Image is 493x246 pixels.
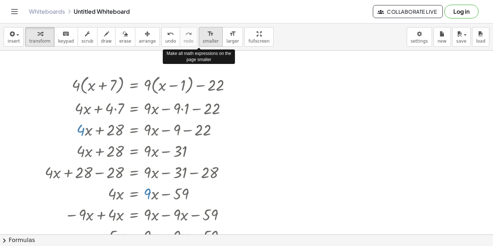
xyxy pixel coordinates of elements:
[476,39,485,44] span: load
[78,27,97,47] button: scrub
[379,8,437,15] span: Collaborate Live
[161,27,180,47] button: undoundo
[226,39,239,44] span: larger
[248,39,269,44] span: fullscreen
[456,39,466,44] span: save
[472,27,489,47] button: load
[135,27,160,47] button: arrange
[452,27,471,47] button: save
[82,39,93,44] span: scrub
[180,27,197,47] button: redoredo
[444,5,479,18] button: Log in
[203,39,219,44] span: smaller
[199,27,223,47] button: format_sizesmaller
[163,49,235,64] div: Make all math expressions on the page smaller
[433,27,451,47] button: new
[229,30,236,38] i: format_size
[9,6,20,17] button: Toggle navigation
[207,30,214,38] i: format_size
[101,39,112,44] span: draw
[29,8,65,15] a: Whiteboards
[115,27,135,47] button: erase
[62,30,69,38] i: keyboard
[29,39,51,44] span: transform
[54,27,78,47] button: keyboardkeypad
[373,5,443,18] button: Collaborate Live
[437,39,446,44] span: new
[244,27,273,47] button: fullscreen
[165,39,176,44] span: undo
[167,30,174,38] i: undo
[139,39,156,44] span: arrange
[58,39,74,44] span: keypad
[97,27,116,47] button: draw
[411,39,428,44] span: settings
[407,27,432,47] button: settings
[185,30,192,38] i: redo
[8,39,20,44] span: insert
[119,39,131,44] span: erase
[222,27,243,47] button: format_sizelarger
[25,27,54,47] button: transform
[184,39,193,44] span: redo
[4,27,24,47] button: insert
